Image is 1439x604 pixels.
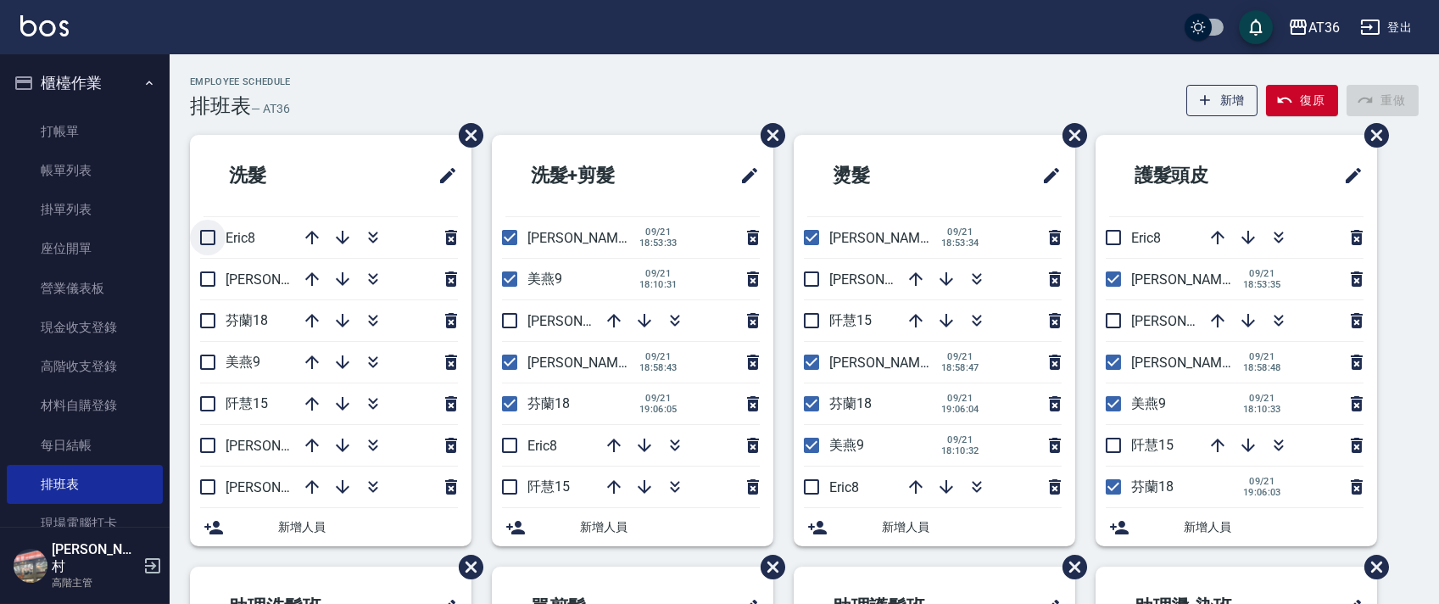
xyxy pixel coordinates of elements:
[829,437,864,453] span: 美燕9
[829,395,872,411] span: 芬蘭18
[1266,85,1338,116] button: 復原
[190,76,291,87] h2: Employee Schedule
[527,355,644,371] span: [PERSON_NAME]11
[1353,12,1419,43] button: 登出
[1308,17,1340,38] div: AT36
[941,238,979,249] span: 18:53:34
[1243,362,1281,373] span: 18:58:48
[941,445,979,456] span: 18:10:32
[941,351,979,362] span: 09/21
[1243,279,1281,290] span: 18:53:35
[226,395,268,411] span: 阡慧15
[1352,110,1392,160] span: 刪除班表
[1031,155,1062,196] span: 修改班表的標題
[52,575,138,590] p: 高階主管
[1243,393,1281,404] span: 09/21
[639,226,678,238] span: 09/21
[1050,542,1090,592] span: 刪除班表
[7,61,163,105] button: 櫃檯作業
[941,404,979,415] span: 19:06:04
[527,271,562,287] span: 美燕9
[729,155,760,196] span: 修改班表的標題
[14,549,47,583] img: Person
[527,313,637,329] span: [PERSON_NAME]6
[446,542,486,592] span: 刪除班表
[748,542,788,592] span: 刪除班表
[1352,542,1392,592] span: 刪除班表
[7,229,163,268] a: 座位開單
[639,238,678,249] span: 18:53:33
[1243,268,1281,279] span: 09/21
[446,110,486,160] span: 刪除班表
[527,395,570,411] span: 芬蘭18
[7,347,163,386] a: 高階收支登錄
[251,100,290,118] h6: — AT36
[1281,10,1347,45] button: AT36
[941,393,979,404] span: 09/21
[580,518,760,536] span: 新增人員
[941,434,979,445] span: 09/21
[1131,313,1241,329] span: [PERSON_NAME]6
[7,308,163,347] a: 現金收支登錄
[1131,355,1248,371] span: [PERSON_NAME]11
[829,271,939,288] span: [PERSON_NAME]6
[7,386,163,425] a: 材料自購登錄
[226,230,255,246] span: Eric8
[427,155,458,196] span: 修改班表的標題
[190,94,251,118] h3: 排班表
[882,518,1062,536] span: 新增人員
[226,438,335,454] span: [PERSON_NAME]6
[7,190,163,229] a: 掛單列表
[639,393,678,404] span: 09/21
[190,508,471,546] div: 新增人員
[941,362,979,373] span: 18:58:47
[829,355,946,371] span: [PERSON_NAME]11
[1131,271,1248,288] span: [PERSON_NAME]16
[794,508,1075,546] div: 新增人員
[829,312,872,328] span: 阡慧15
[204,145,360,206] h2: 洗髮
[7,504,163,543] a: 現場電腦打卡
[639,362,678,373] span: 18:58:43
[1131,230,1161,246] span: Eric8
[1243,404,1281,415] span: 18:10:33
[278,518,458,536] span: 新增人員
[527,230,644,246] span: [PERSON_NAME]16
[7,151,163,190] a: 帳單列表
[639,351,678,362] span: 09/21
[226,354,260,370] span: 美燕9
[829,230,946,246] span: [PERSON_NAME]16
[639,404,678,415] span: 19:06:05
[20,15,69,36] img: Logo
[1131,478,1174,495] span: 芬蘭18
[1186,85,1258,116] button: 新增
[1184,518,1364,536] span: 新增人員
[807,145,963,206] h2: 燙髮
[1131,395,1166,411] span: 美燕9
[1243,476,1281,487] span: 09/21
[7,465,163,504] a: 排班表
[1243,487,1281,498] span: 19:06:03
[1109,145,1284,206] h2: 護髮頭皮
[527,438,557,454] span: Eric8
[1243,351,1281,362] span: 09/21
[748,110,788,160] span: 刪除班表
[941,226,979,238] span: 09/21
[7,426,163,465] a: 每日結帳
[1131,437,1174,453] span: 阡慧15
[226,479,343,495] span: [PERSON_NAME]16
[1096,508,1377,546] div: 新增人員
[226,271,343,288] span: [PERSON_NAME]11
[226,312,268,328] span: 芬蘭18
[1050,110,1090,160] span: 刪除班表
[1239,10,1273,44] button: save
[527,478,570,495] span: 阡慧15
[829,479,859,495] span: Eric8
[1333,155,1364,196] span: 修改班表的標題
[505,145,684,206] h2: 洗髮+剪髮
[52,541,138,575] h5: [PERSON_NAME]村
[639,279,678,290] span: 18:10:31
[492,508,773,546] div: 新增人員
[639,268,678,279] span: 09/21
[7,112,163,151] a: 打帳單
